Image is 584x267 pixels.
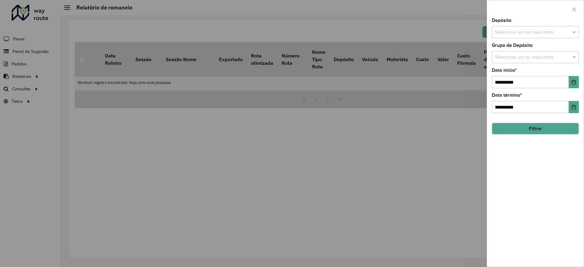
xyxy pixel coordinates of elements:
[492,42,533,49] label: Grupo de Depósito
[492,123,579,134] button: Filtrar
[492,67,517,74] label: Data início
[492,92,522,99] label: Data término
[492,17,511,24] label: Depósito
[569,101,579,113] button: Choose Date
[569,76,579,88] button: Choose Date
